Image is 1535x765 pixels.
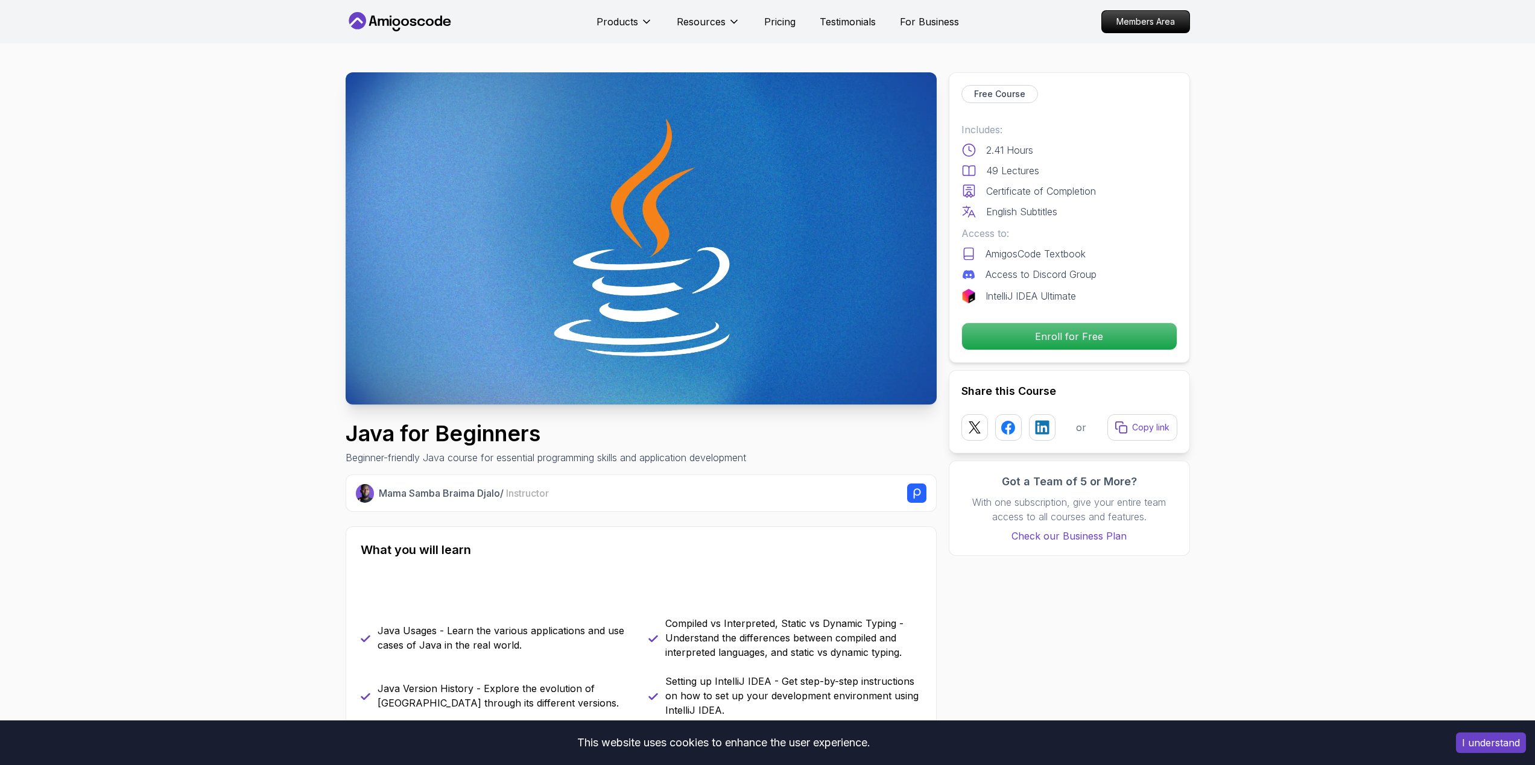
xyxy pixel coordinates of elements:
[986,143,1033,157] p: 2.41 Hours
[378,623,634,652] p: Java Usages - Learn the various applications and use cases of Java in the real world.
[361,541,922,558] h2: What you will learn
[961,473,1177,490] h3: Got a Team of 5 or More?
[597,14,653,39] button: Products
[677,14,726,29] p: Resources
[962,323,1177,350] p: Enroll for Free
[961,383,1177,400] h2: Share this Course
[986,204,1057,219] p: English Subtitles
[974,88,1025,100] p: Free Course
[986,267,1097,282] p: Access to Discord Group
[961,226,1177,241] p: Access to:
[9,729,1438,756] div: This website uses cookies to enhance the user experience.
[961,122,1177,137] p: Includes:
[665,674,922,717] p: Setting up IntelliJ IDEA - Get step-by-step instructions on how to set up your development enviro...
[961,529,1177,543] a: Check our Business Plan
[1101,10,1190,33] a: Members Area
[506,487,549,499] span: Instructor
[677,14,740,39] button: Resources
[986,184,1096,198] p: Certificate of Completion
[1107,414,1177,441] button: Copy link
[986,247,1086,261] p: AmigosCode Textbook
[378,681,634,710] p: Java Version History - Explore the evolution of [GEOGRAPHIC_DATA] through its different versions.
[1456,732,1526,753] button: Accept cookies
[1076,420,1086,435] p: or
[1102,11,1189,33] p: Members Area
[961,495,1177,524] p: With one subscription, give your entire team access to all courses and features.
[764,14,796,29] a: Pricing
[346,421,746,445] h1: Java for Beginners
[986,163,1039,178] p: 49 Lectures
[961,289,976,303] img: jetbrains logo
[986,289,1076,303] p: IntelliJ IDEA Ultimate
[820,14,876,29] a: Testimonials
[597,14,638,29] p: Products
[1460,690,1535,747] iframe: chat widget
[379,486,549,500] p: Mama Samba Braima Djalo /
[900,14,959,29] a: For Business
[346,72,937,405] img: java-for-beginners_thumbnail
[961,323,1177,350] button: Enroll for Free
[346,450,746,465] p: Beginner-friendly Java course for essential programming skills and application development
[356,484,375,503] img: Nelson Djalo
[665,616,922,660] p: Compiled vs Interpreted, Static vs Dynamic Typing - Understand the differences between compiled a...
[1132,421,1169,433] p: Copy link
